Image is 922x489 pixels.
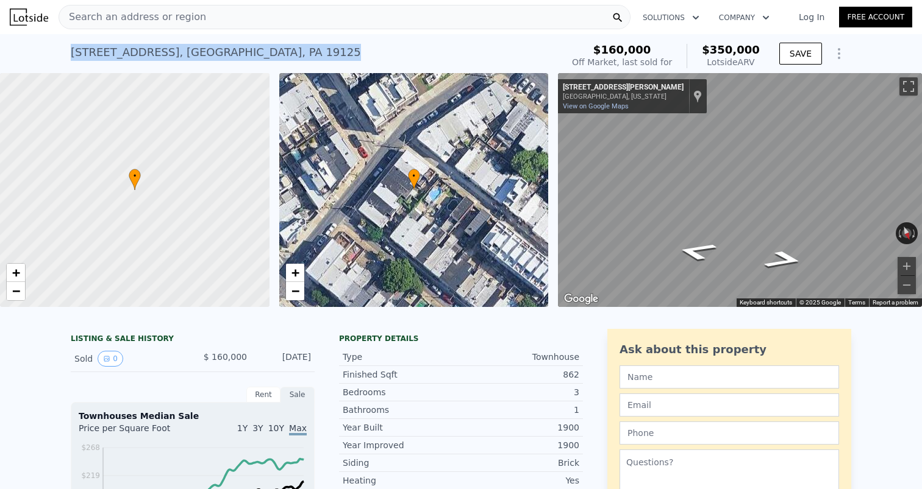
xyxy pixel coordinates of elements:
span: + [291,265,299,280]
div: [DATE] [257,351,311,367]
div: Property details [339,334,583,343]
a: Zoom in [286,264,304,282]
tspan: $268 [81,443,100,452]
div: 862 [461,368,579,381]
div: Bedrooms [343,386,461,398]
div: 1 [461,404,579,416]
div: Rent [246,387,281,403]
div: Brick [461,457,579,469]
span: 10Y [268,423,284,433]
a: Free Account [839,7,912,27]
div: Year Improved [343,439,461,451]
span: − [12,283,20,298]
div: Finished Sqft [343,368,461,381]
a: Report a problem [873,299,918,306]
span: 3Y [252,423,263,433]
input: Name [620,365,839,389]
div: Map [558,73,922,307]
div: Heating [343,474,461,487]
span: Max [289,423,307,435]
div: Sale [281,387,315,403]
button: SAVE [779,43,822,65]
div: Townhouse [461,351,579,363]
div: Townhouses Median Sale [79,410,307,422]
path: Go Southeast, E Gordon St [659,237,734,265]
div: Price per Square Foot [79,422,193,442]
div: Street View [558,73,922,307]
img: Google [561,291,601,307]
path: Go Northwest, Belgrade St [748,246,821,273]
span: Search an address or region [59,10,206,24]
div: Siding [343,457,461,469]
span: $160,000 [593,43,651,56]
div: 1900 [461,421,579,434]
a: Zoom out [7,282,25,300]
button: Solutions [633,7,709,29]
img: Lotside [10,9,48,26]
div: 3 [461,386,579,398]
span: − [291,283,299,298]
span: + [12,265,20,280]
div: Yes [461,474,579,487]
div: [GEOGRAPHIC_DATA], [US_STATE] [563,93,684,100]
a: View on Google Maps [563,102,629,110]
div: Lotside ARV [702,56,760,68]
div: • [408,169,420,190]
input: Phone [620,421,839,445]
a: Open this area in Google Maps (opens a new window) [561,291,601,307]
button: Keyboard shortcuts [740,298,792,307]
div: [STREET_ADDRESS][PERSON_NAME] [563,83,684,93]
a: Zoom out [286,282,304,300]
button: Reset the view [898,222,915,245]
span: $350,000 [702,43,760,56]
div: Year Built [343,421,461,434]
input: Email [620,393,839,417]
div: Type [343,351,461,363]
a: Terms [848,299,865,306]
span: $ 160,000 [204,352,247,362]
button: View historical data [98,351,123,367]
div: Sold [74,351,183,367]
button: Toggle fullscreen view [899,77,918,96]
div: Bathrooms [343,404,461,416]
div: Off Market, last sold for [572,56,672,68]
div: 1900 [461,439,579,451]
a: Zoom in [7,264,25,282]
span: 1Y [237,423,248,433]
div: • [129,169,141,190]
div: Ask about this property [620,341,839,358]
span: • [408,171,420,181]
div: [STREET_ADDRESS] , [GEOGRAPHIC_DATA] , PA 19125 [71,44,361,61]
button: Company [709,7,779,29]
button: Show Options [827,41,851,66]
button: Rotate clockwise [912,222,918,244]
button: Zoom in [898,257,916,275]
a: Log In [784,11,839,23]
div: LISTING & SALE HISTORY [71,334,315,346]
tspan: $219 [81,471,100,480]
button: Zoom out [898,276,916,294]
span: • [129,171,141,181]
button: Rotate counterclockwise [896,222,902,244]
a: Show location on map [693,90,702,103]
span: © 2025 Google [799,299,841,306]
